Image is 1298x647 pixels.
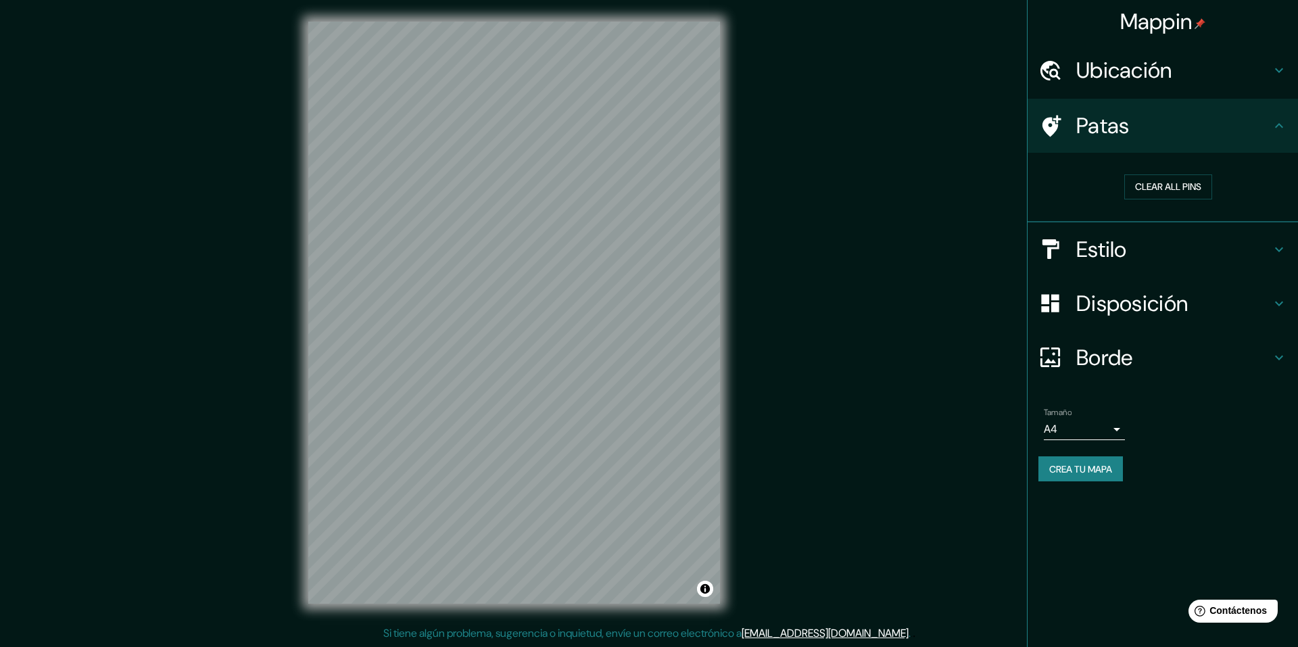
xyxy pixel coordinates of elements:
div: Patas [1028,99,1298,153]
img: pin-icon.png [1195,18,1205,29]
a: [EMAIL_ADDRESS][DOMAIN_NAME] [742,626,909,640]
button: Clear all pins [1124,174,1212,199]
font: Disposición [1076,289,1188,318]
div: Estilo [1028,222,1298,277]
font: Ubicación [1076,56,1172,85]
font: . [911,625,913,640]
iframe: Lanzador de widgets de ayuda [1178,594,1283,632]
div: Disposición [1028,277,1298,331]
div: A4 [1044,418,1125,440]
canvas: Mapa [308,22,720,604]
font: Mappin [1120,7,1193,36]
div: Borde [1028,331,1298,385]
font: Tamaño [1044,407,1072,418]
button: Crea tu mapa [1038,456,1123,482]
font: . [913,625,915,640]
font: . [909,626,911,640]
font: Crea tu mapa [1049,463,1112,475]
font: Estilo [1076,235,1127,264]
font: Patas [1076,112,1130,140]
div: Ubicación [1028,43,1298,97]
font: A4 [1044,422,1057,436]
font: Si tiene algún problema, sugerencia o inquietud, envíe un correo electrónico a [383,626,742,640]
font: Borde [1076,343,1133,372]
button: Activar o desactivar atribución [697,581,713,597]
